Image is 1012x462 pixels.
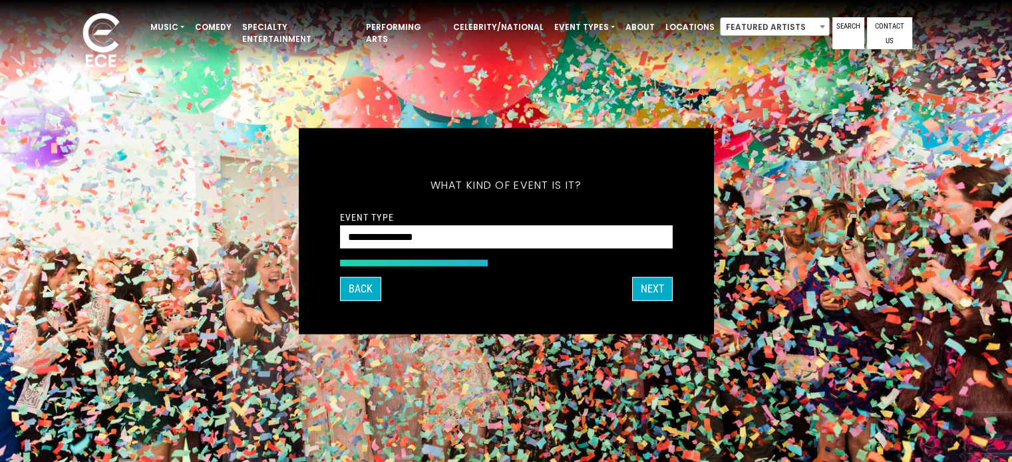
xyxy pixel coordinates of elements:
a: Event Types [549,16,620,39]
h5: What kind of event is it? [340,161,673,209]
a: Search [832,17,864,49]
button: Back [340,277,381,301]
a: Performing Arts [361,16,448,51]
a: Music [145,16,190,39]
span: Featured Artists [720,17,830,36]
a: Celebrity/National [448,16,549,39]
button: Next [632,277,673,301]
span: Featured Artists [721,18,829,37]
img: ece_new_logo_whitev2-1.png [68,9,134,74]
label: Event Type [340,211,394,223]
a: Comedy [190,16,237,39]
a: Contact Us [867,17,912,49]
a: Locations [660,16,720,39]
a: About [620,16,660,39]
a: Specialty Entertainment [237,16,361,51]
